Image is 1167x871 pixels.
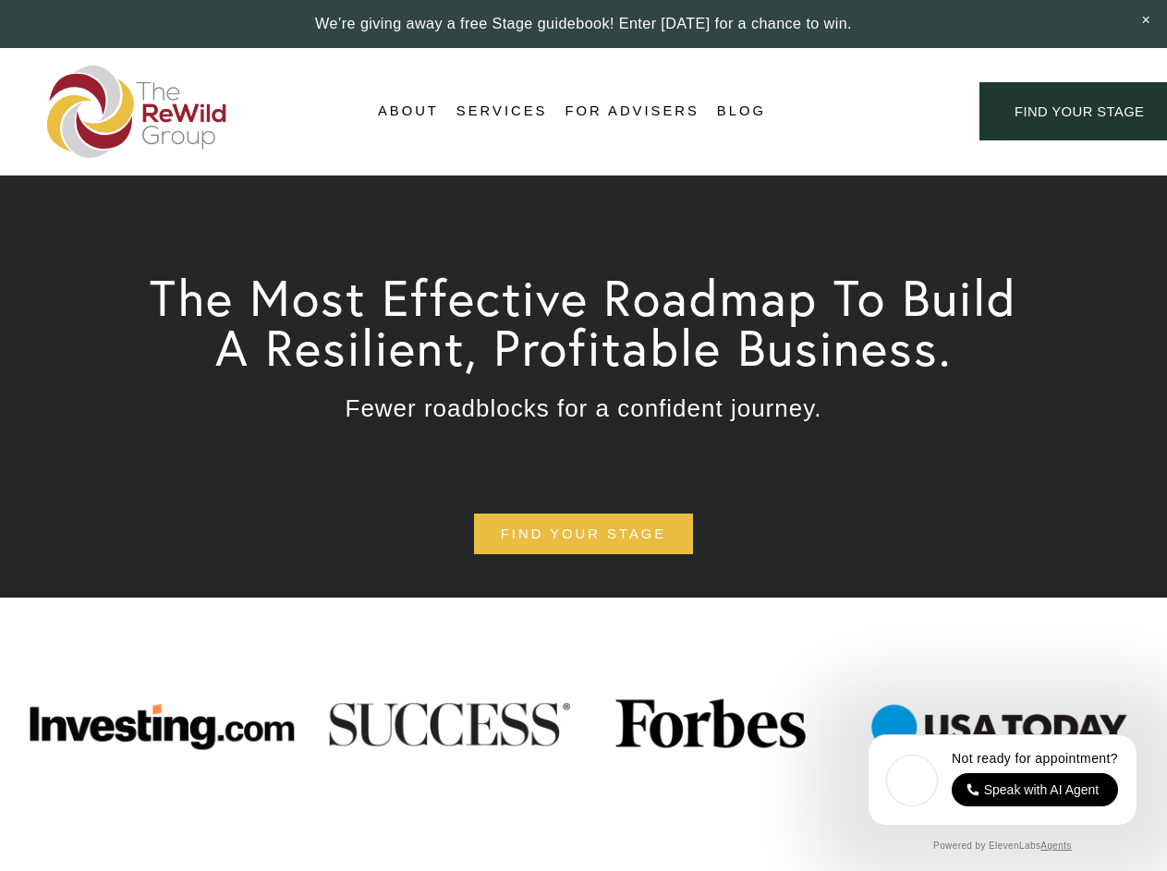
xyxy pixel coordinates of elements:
img: The ReWild Group [47,66,228,158]
a: Blog [717,98,766,126]
span: Fewer roadblocks for a confident journey. [346,394,822,422]
a: folder dropdown [456,98,548,126]
a: find your stage [474,514,693,555]
span: About [378,99,439,124]
a: For Advisers [565,98,699,126]
span: The Most Effective Roadmap To Build A Resilient, Profitable Business. [150,266,1033,379]
span: Services [456,99,548,124]
a: folder dropdown [378,98,439,126]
